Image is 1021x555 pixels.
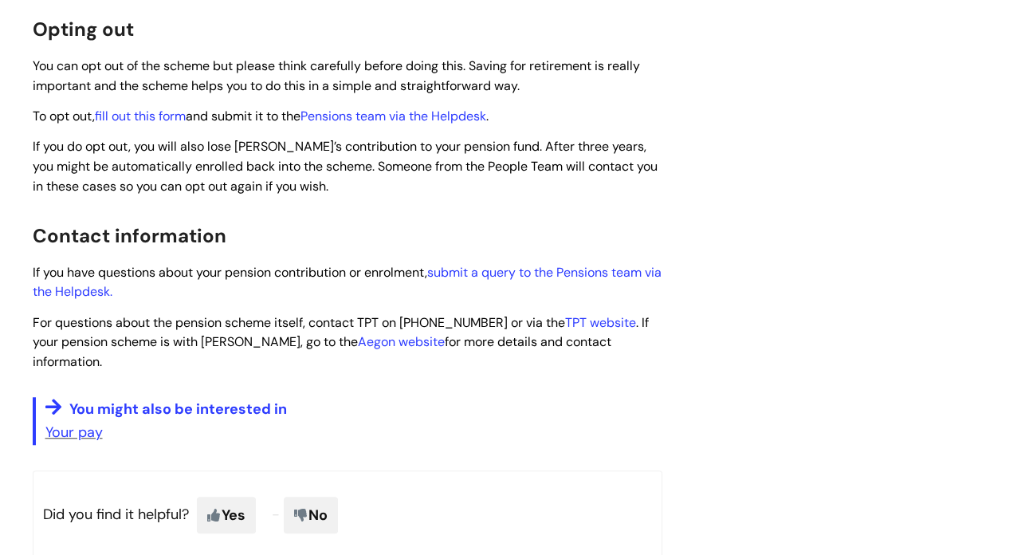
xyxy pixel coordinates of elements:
span: You might also be interested in [69,400,287,419]
span: If you do opt out, you will also lose [PERSON_NAME]’s contribution to your pension fund. After th... [33,138,658,195]
span: You can opt out of the scheme but please think carefully before doing this. Saving for retirement... [33,57,640,94]
a: Aegon website [358,333,445,350]
a: Pensions team via the Helpdesk [300,108,486,124]
span: For questions about the pension scheme itself, contact TPT on [PHONE_NUMBER] or via the . If your... [33,314,649,371]
span: Yes [197,497,256,533]
a: TPT website [565,314,636,331]
span: Contact information [33,223,226,248]
span: To opt out, and submit it to the . [33,108,489,124]
span: Opting out [33,17,134,41]
a: Your pay [45,423,103,442]
span: No [284,497,338,533]
a: fill out this form [95,108,186,124]
span: If you have questions about your pension contribution or enrolment, [33,264,662,301]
